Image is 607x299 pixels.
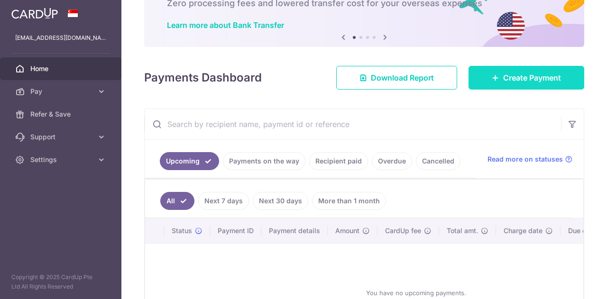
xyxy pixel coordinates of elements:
[447,226,478,236] span: Total amt.
[261,218,328,243] th: Payment details
[469,66,584,90] a: Create Payment
[335,226,359,236] span: Amount
[172,226,192,236] span: Status
[11,8,58,19] img: CardUp
[167,20,284,30] a: Learn more about Bank Transfer
[385,226,421,236] span: CardUp fee
[309,152,368,170] a: Recipient paid
[30,155,93,164] span: Settings
[416,152,460,170] a: Cancelled
[30,132,93,142] span: Support
[371,72,434,83] span: Download Report
[504,226,543,236] span: Charge date
[253,192,308,210] a: Next 30 days
[487,154,572,164] a: Read more on statuses
[21,7,41,15] span: Help
[372,152,412,170] a: Overdue
[30,109,93,119] span: Refer & Save
[30,64,93,73] span: Home
[160,192,194,210] a: All
[223,152,305,170] a: Payments on the way
[145,109,561,139] input: Search by recipient name, payment id or reference
[568,226,597,236] span: Due date
[160,152,219,170] a: Upcoming
[15,33,106,43] p: [EMAIL_ADDRESS][DOMAIN_NAME]
[198,192,249,210] a: Next 7 days
[487,154,563,164] span: Read more on statuses
[144,69,262,86] h4: Payments Dashboard
[336,66,457,90] a: Download Report
[312,192,386,210] a: More than 1 month
[30,87,93,96] span: Pay
[503,72,561,83] span: Create Payment
[210,218,261,243] th: Payment ID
